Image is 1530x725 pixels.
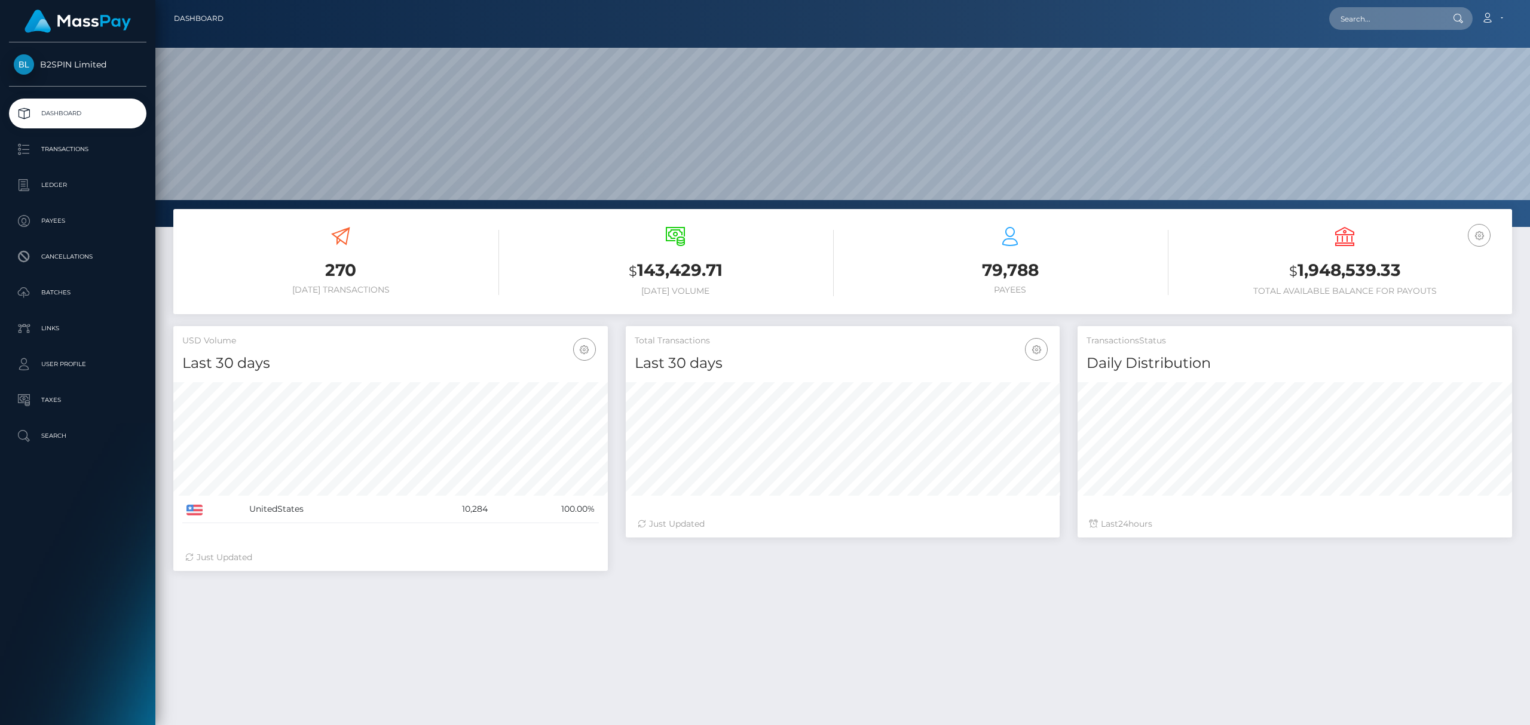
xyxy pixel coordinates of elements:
[14,320,142,337] p: Links
[9,385,146,415] a: Taxes
[9,59,146,70] span: B2SPIN Limited
[14,284,142,302] p: Batches
[638,518,1048,530] div: Just Updated
[182,259,499,282] h3: 270
[14,391,142,409] p: Taxes
[174,6,224,31] a: Dashboard
[182,353,599,374] h4: Last 30 days
[9,134,146,164] a: Transactions
[9,349,146,379] a: User Profile
[1139,335,1166,346] mh: Status
[14,427,142,445] p: Search
[277,503,299,514] mh: State
[852,259,1168,282] h3: 79,788
[245,496,405,523] td: United s
[14,355,142,373] p: User Profile
[9,314,146,343] a: Links
[185,551,596,564] div: Just Updated
[1289,263,1298,279] small: $
[186,505,203,515] img: US.png
[14,140,142,158] p: Transactions
[635,353,1051,374] h4: Last 30 days
[14,54,34,75] img: B2SPIN Limited
[9,170,146,200] a: Ledger
[9,99,146,128] a: Dashboard
[1186,259,1503,283] h3: 1,948,539.33
[25,10,131,33] img: MassPay Logo
[9,421,146,451] a: Search
[1087,353,1503,374] h4: Daily Distribution
[182,285,499,295] h6: [DATE] Transactions
[14,105,142,122] p: Dashboard
[14,176,142,194] p: Ledger
[1186,286,1503,296] h6: Total Available Balance for Payouts
[1090,518,1500,530] div: Last hours
[629,263,637,279] small: $
[517,259,834,283] h3: 143,429.71
[14,248,142,266] p: Cancellations
[1087,335,1503,347] h5: Transactions
[1329,7,1442,30] input: Search...
[182,335,599,347] h5: USD Volume
[9,278,146,308] a: Batches
[1118,518,1128,529] span: 24
[517,286,834,296] h6: [DATE] Volume
[9,206,146,236] a: Payees
[852,285,1168,295] h6: Payees
[405,496,492,523] td: 10,284
[14,212,142,230] p: Payees
[9,242,146,272] a: Cancellations
[492,496,599,523] td: 100.00%
[635,335,1051,347] h5: Total Transactions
